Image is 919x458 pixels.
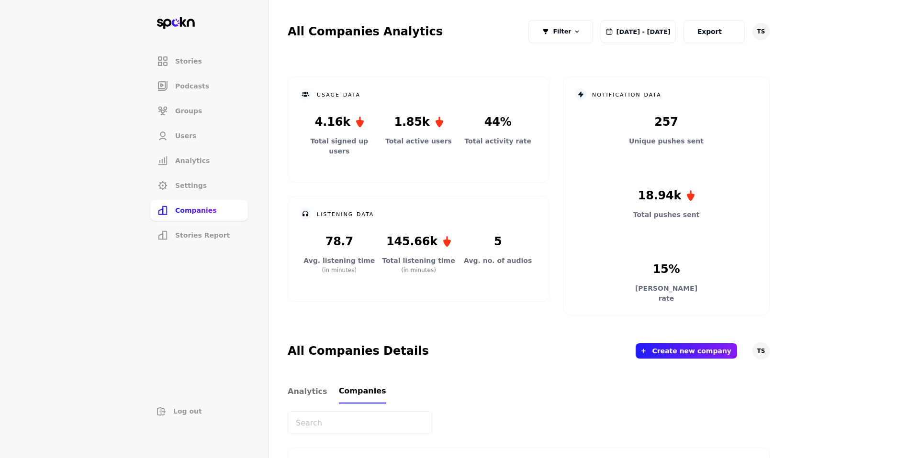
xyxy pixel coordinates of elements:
a: Companies [339,380,386,403]
span: Companies [339,385,386,397]
span: Stories Report [175,230,230,240]
h2: All Companies Details [288,343,429,359]
a: Analytics [288,380,327,403]
p: (in minutes) [322,266,357,274]
p: Total listening time [381,256,457,266]
span: Users [175,131,196,141]
a: Analytics [149,149,249,172]
h2: listening data [317,209,374,218]
span: Filter [553,27,571,36]
button: TS [752,342,770,360]
a: Companies [149,199,249,222]
h2: All Companies Analytics [288,24,443,39]
p: [PERSON_NAME] rate [628,284,705,304]
p: Total pushes sent [628,210,705,220]
a: Stories [149,50,249,73]
p: 44% [484,113,512,131]
p: 257 [654,113,678,131]
input: Search [288,411,432,434]
span: Companies [175,206,217,215]
span: Analytics [288,386,327,397]
span: TS [757,347,765,355]
p: 1.85k [394,113,443,131]
p: Avg. no. of audios [459,256,536,266]
span: Groups [175,106,202,116]
p: 4.16k [315,113,364,131]
span: Log out [173,406,202,416]
button: TS [752,23,770,40]
a: Podcasts [149,75,249,98]
h2: notification data [592,90,661,98]
p: 5 [494,233,502,250]
span: Analytics [175,156,210,165]
button: Log out [149,403,249,420]
p: Total activity rate [459,136,536,146]
button: Export [684,20,745,43]
h2: usage data [317,90,360,98]
a: Stories Report [149,224,249,247]
span: Podcasts [175,81,209,91]
span: [DATE] - [DATE] [616,26,671,37]
button: Filter [528,20,593,43]
p: 18.94k [638,187,695,204]
span: Settings [175,181,207,190]
p: 78.7 [325,233,353,250]
p: Total active users [381,136,457,146]
p: Unique pushes sent [628,136,705,146]
p: 145.66k [386,233,451,250]
span: Export [697,28,722,35]
p: Total signed up users [301,136,378,156]
p: 15% [653,261,680,278]
a: Settings [149,174,249,197]
a: Groups [149,99,249,122]
a: Users [149,124,249,147]
p: (in minutes) [401,266,436,274]
button: Create new company [652,347,731,355]
span: TS [757,28,765,35]
span: Stories [175,56,202,66]
p: Avg. listening time [301,256,378,266]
